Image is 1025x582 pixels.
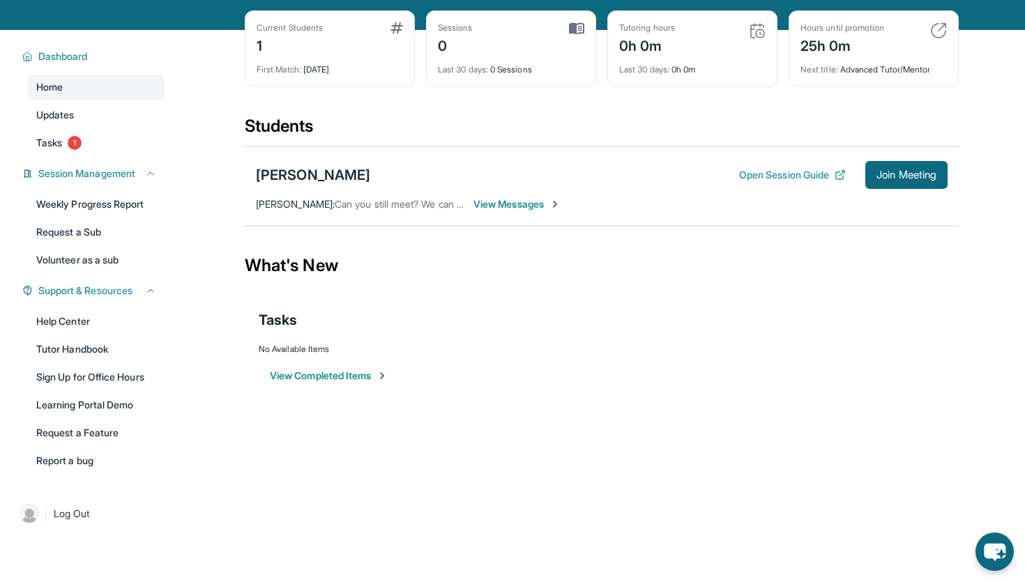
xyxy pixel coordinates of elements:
[28,337,165,362] a: Tutor Handbook
[28,448,165,473] a: Report a bug
[438,56,584,75] div: 0 Sessions
[257,33,323,56] div: 1
[438,64,488,75] span: Last 30 days :
[800,56,947,75] div: Advanced Tutor/Mentor
[245,235,959,296] div: What's New
[33,167,156,181] button: Session Management
[569,22,584,35] img: card
[28,130,165,155] a: Tasks1
[473,197,561,211] span: View Messages
[619,22,675,33] div: Tutoring hours
[876,171,936,179] span: Join Meeting
[38,49,88,63] span: Dashboard
[800,64,838,75] span: Next title :
[438,33,473,56] div: 0
[45,505,48,522] span: |
[619,33,675,56] div: 0h 0m
[36,136,62,150] span: Tasks
[257,64,301,75] span: First Match :
[68,136,82,150] span: 1
[800,22,884,33] div: Hours until promotion
[335,198,540,210] span: Can you still meet? We can always reschedule.
[619,56,766,75] div: 0h 0m
[930,22,947,39] img: card
[257,22,323,33] div: Current Students
[33,49,156,63] button: Dashboard
[28,102,165,128] a: Updates
[28,365,165,390] a: Sign Up for Office Hours
[28,309,165,334] a: Help Center
[259,344,945,355] div: No Available Items
[14,498,165,529] a: |Log Out
[54,507,90,521] span: Log Out
[256,198,335,210] span: [PERSON_NAME] :
[28,247,165,273] a: Volunteer as a sub
[270,369,388,383] button: View Completed Items
[257,56,403,75] div: [DATE]
[438,22,473,33] div: Sessions
[619,64,669,75] span: Last 30 days :
[36,108,75,122] span: Updates
[38,167,135,181] span: Session Management
[28,192,165,217] a: Weekly Progress Report
[245,115,959,146] div: Students
[28,75,165,100] a: Home
[800,33,884,56] div: 25h 0m
[390,22,403,33] img: card
[749,22,766,39] img: card
[28,220,165,245] a: Request a Sub
[20,504,39,523] img: user-img
[256,165,370,185] div: [PERSON_NAME]
[28,420,165,445] a: Request a Feature
[975,533,1014,571] button: chat-button
[38,284,132,298] span: Support & Resources
[36,80,63,94] span: Home
[739,168,846,182] button: Open Session Guide
[259,310,297,330] span: Tasks
[549,199,561,210] img: Chevron-Right
[33,284,156,298] button: Support & Resources
[865,161,948,189] button: Join Meeting
[28,392,165,418] a: Learning Portal Demo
